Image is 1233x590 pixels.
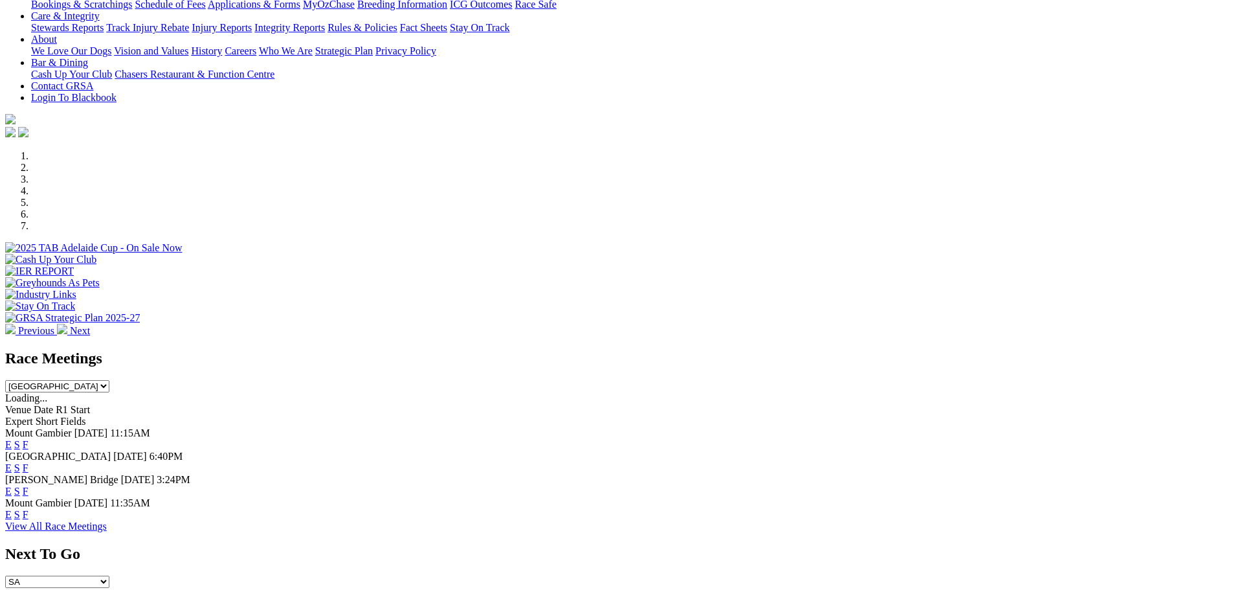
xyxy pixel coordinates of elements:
[31,45,1228,57] div: About
[31,22,104,33] a: Stewards Reports
[192,22,252,33] a: Injury Reports
[23,486,28,497] a: F
[36,416,58,427] span: Short
[70,325,90,336] span: Next
[375,45,436,56] a: Privacy Policy
[31,92,117,103] a: Login To Blackbook
[31,10,100,21] a: Care & Integrity
[254,22,325,33] a: Integrity Reports
[14,462,20,473] a: S
[5,451,111,462] span: [GEOGRAPHIC_DATA]
[14,509,20,520] a: S
[18,325,54,336] span: Previous
[5,312,140,324] img: GRSA Strategic Plan 2025-27
[56,404,90,415] span: R1 Start
[31,45,111,56] a: We Love Our Dogs
[114,45,188,56] a: Vision and Values
[5,301,75,312] img: Stay On Track
[74,497,108,508] span: [DATE]
[5,486,12,497] a: E
[14,439,20,450] a: S
[121,474,155,485] span: [DATE]
[225,45,256,56] a: Careers
[57,325,90,336] a: Next
[5,392,47,403] span: Loading...
[23,462,28,473] a: F
[5,277,100,289] img: Greyhounds As Pets
[5,497,72,508] span: Mount Gambier
[5,416,33,427] span: Expert
[5,427,72,438] span: Mount Gambier
[5,350,1228,367] h2: Race Meetings
[60,416,85,427] span: Fields
[57,324,67,334] img: chevron-right-pager-white.svg
[23,509,28,520] a: F
[5,114,16,124] img: logo-grsa-white.png
[31,22,1228,34] div: Care & Integrity
[5,474,118,485] span: [PERSON_NAME] Bridge
[31,69,112,80] a: Cash Up Your Club
[110,427,150,438] span: 11:15AM
[34,404,53,415] span: Date
[74,427,108,438] span: [DATE]
[150,451,183,462] span: 6:40PM
[115,69,274,80] a: Chasers Restaurant & Function Centre
[31,34,57,45] a: About
[23,439,28,450] a: F
[31,69,1228,80] div: Bar & Dining
[110,497,150,508] span: 11:35AM
[5,509,12,520] a: E
[5,462,12,473] a: E
[191,45,222,56] a: History
[5,324,16,334] img: chevron-left-pager-white.svg
[5,521,107,532] a: View All Race Meetings
[5,254,96,266] img: Cash Up Your Club
[328,22,397,33] a: Rules & Policies
[157,474,190,485] span: 3:24PM
[5,127,16,137] img: facebook.svg
[5,242,183,254] img: 2025 TAB Adelaide Cup - On Sale Now
[31,80,93,91] a: Contact GRSA
[5,439,12,450] a: E
[31,57,88,68] a: Bar & Dining
[5,266,74,277] img: IER REPORT
[18,127,28,137] img: twitter.svg
[5,545,1228,563] h2: Next To Go
[5,404,31,415] span: Venue
[14,486,20,497] a: S
[315,45,373,56] a: Strategic Plan
[106,22,189,33] a: Track Injury Rebate
[5,325,57,336] a: Previous
[5,289,76,301] img: Industry Links
[259,45,313,56] a: Who We Are
[400,22,447,33] a: Fact Sheets
[450,22,509,33] a: Stay On Track
[113,451,147,462] span: [DATE]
